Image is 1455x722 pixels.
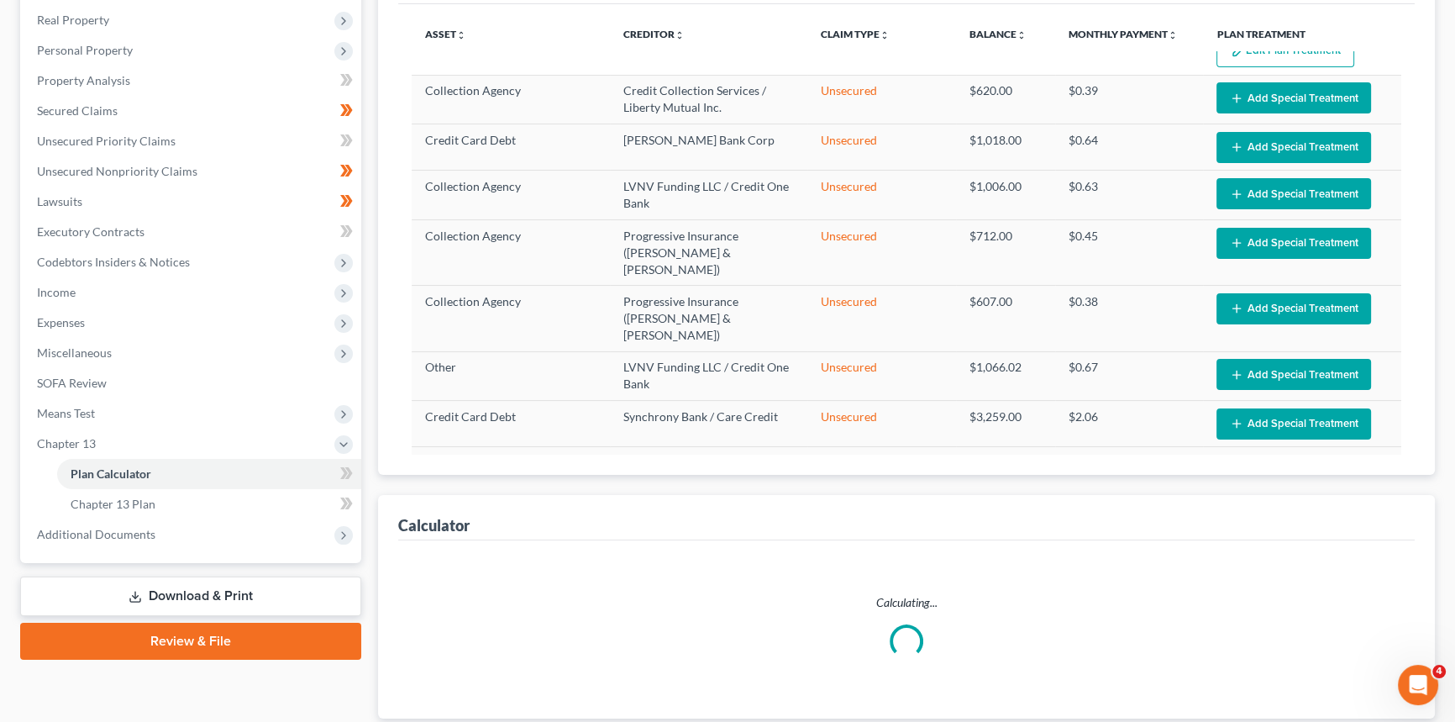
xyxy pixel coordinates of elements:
[956,351,1055,400] td: $1,066.02
[1055,351,1204,400] td: $0.67
[969,28,1027,40] a: Balanceunfold_more
[37,224,144,239] span: Executory Contracts
[37,134,176,148] span: Unsecured Priority Claims
[24,96,361,126] a: Secured Claims
[412,75,610,124] td: Collection Agency
[1069,28,1178,40] a: Monthly Paymentunfold_more
[1055,447,1204,493] td: $0.14
[37,194,82,208] span: Lawsuits
[610,75,808,124] td: Credit Collection Services / Liberty Mutual Inc.
[807,28,956,75] td: Secured Vehicle
[1398,665,1438,705] iframe: Intercom live chat
[807,171,956,219] td: Unsecured
[24,217,361,247] a: Executory Contracts
[807,351,956,400] td: Unsecured
[956,401,1055,447] td: $3,259.00
[1216,408,1371,440] button: Add Special Treatment
[57,459,361,489] a: Plan Calculator
[412,401,610,447] td: Credit Card Debt
[412,219,610,285] td: Collection Agency
[37,527,155,541] span: Additional Documents
[24,156,361,187] a: Unsecured Nonpriority Claims
[956,286,1055,351] td: $607.00
[1216,132,1371,163] button: Add Special Treatment
[1216,178,1371,209] button: Add Special Treatment
[37,164,197,178] span: Unsecured Nonpriority Claims
[610,219,808,285] td: Progressive Insurance ([PERSON_NAME] & [PERSON_NAME])
[610,124,808,171] td: [PERSON_NAME] Bank Corp
[456,30,466,40] i: unfold_more
[1216,82,1371,113] button: Add Special Treatment
[956,171,1055,219] td: $1,006.00
[807,219,956,285] td: Unsecured
[57,489,361,519] a: Chapter 13 Plan
[412,28,610,75] td: 2009 Honda CRV
[1055,401,1204,447] td: $2.06
[71,497,155,511] span: Chapter 13 Plan
[1203,18,1401,51] th: Plan Treatment
[24,66,361,96] a: Property Analysis
[37,43,133,57] span: Personal Property
[1216,228,1371,259] button: Add Special Treatment
[398,515,470,535] div: Calculator
[37,406,95,420] span: Means Test
[1231,44,1245,58] img: edit-pencil-c1479a1de80d8dea1e2430c2f745a3c6a07e9d7aa2eeffe225670001d78357a8.svg
[1168,30,1178,40] i: unfold_more
[37,73,130,87] span: Property Analysis
[956,124,1055,171] td: $1,018.00
[807,447,956,493] td: Unsecured
[412,286,610,351] td: Collection Agency
[1055,75,1204,124] td: $0.39
[37,315,85,329] span: Expenses
[956,219,1055,285] td: $712.00
[37,376,107,390] span: SOFA Review
[956,447,1055,493] td: $232.40
[956,75,1055,124] td: $620.00
[37,345,112,360] span: Miscellaneous
[807,75,956,124] td: Unsecured
[1055,171,1204,219] td: $0.63
[610,447,808,493] td: Resurgent Capital Services
[675,30,685,40] i: unfold_more
[610,401,808,447] td: Synchrony Bank / Care Credit
[37,255,190,269] span: Codebtors Insiders & Notices
[1055,124,1204,171] td: $0.64
[24,187,361,217] a: Lawsuits
[880,30,890,40] i: unfold_more
[412,351,610,400] td: Other
[71,466,151,481] span: Plan Calculator
[1216,359,1371,390] button: Add Special Treatment
[24,368,361,398] a: SOFA Review
[610,28,808,75] td: EZ-Pay Auto
[821,28,890,40] a: Claim Typeunfold_more
[37,103,118,118] span: Secured Claims
[623,28,685,40] a: Creditorunfold_more
[807,286,956,351] td: Unsecured
[956,28,1055,75] td: $6,501.60
[412,171,610,219] td: Collection Agency
[1055,219,1204,285] td: $0.45
[807,401,956,447] td: Unsecured
[1216,35,1354,67] button: Edit Plan Treatment
[425,28,466,40] a: Assetunfold_more
[610,351,808,400] td: LVNV Funding LLC / Credit One Bank
[37,436,96,451] span: Chapter 13
[20,623,361,660] a: Review & File
[1016,30,1027,40] i: unfold_more
[37,285,76,299] span: Income
[412,594,1401,611] p: Calculating...
[1055,286,1204,351] td: $0.38
[610,286,808,351] td: Progressive Insurance ([PERSON_NAME] & [PERSON_NAME])
[610,171,808,219] td: LVNV Funding LLC / Credit One Bank
[24,126,361,156] a: Unsecured Priority Claims
[1055,28,1204,75] td: $0.00
[1216,293,1371,324] button: Add Special Treatment
[20,577,361,616] a: Download & Print
[412,124,610,171] td: Credit Card Debt
[807,124,956,171] td: Unsecured
[1432,665,1446,678] span: 4
[37,13,109,27] span: Real Property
